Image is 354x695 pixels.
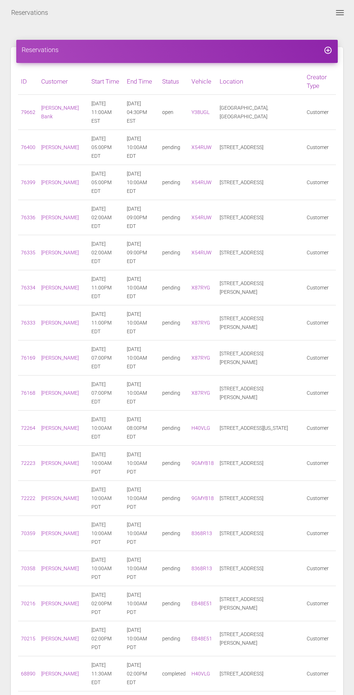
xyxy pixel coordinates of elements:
td: [DATE] 10:00AM EDT [124,270,159,305]
td: [DATE] 02:00PM PDT [88,621,124,656]
td: [DATE] 08:00PM EDT [124,411,159,446]
a: [PERSON_NAME] [41,601,79,606]
td: [DATE] 10:00AM PDT [88,516,124,551]
td: Customer [304,95,336,130]
td: [DATE] 10:00AM EDT [124,340,159,376]
td: [DATE] 10:00AM PDT [124,446,159,481]
a: 76399 [21,179,35,185]
td: [STREET_ADDRESS][PERSON_NAME] [217,621,304,656]
a: 76400 [21,144,35,150]
a: 70215 [21,636,35,641]
a: 70216 [21,601,35,606]
a: [PERSON_NAME] [41,179,79,185]
td: pending [159,165,189,200]
td: [STREET_ADDRESS][PERSON_NAME] [217,340,304,376]
td: [DATE] 10:00AM EDT [124,165,159,200]
td: [DATE] 10:00AM PDT [88,551,124,586]
a: 70358 [21,565,35,571]
a: 76336 [21,215,35,220]
a: [PERSON_NAME] [41,250,79,255]
td: [STREET_ADDRESS] [217,551,304,586]
td: [STREET_ADDRESS] [217,165,304,200]
td: Customer [304,481,336,516]
td: [STREET_ADDRESS] [217,235,304,270]
td: [STREET_ADDRESS][PERSON_NAME] [217,270,304,305]
td: [DATE] 10:00AM PDT [88,446,124,481]
h4: Reservations [22,45,332,54]
a: X54RUW [191,250,212,255]
td: [STREET_ADDRESS][US_STATE] [217,411,304,446]
a: [PERSON_NAME] [41,671,79,677]
td: Customer [304,305,336,340]
a: [PERSON_NAME] [41,530,79,536]
td: [DATE] 10:00AM PDT [124,551,159,586]
a: X87RYG [191,355,210,361]
th: Vehicle [189,68,217,95]
td: Customer [304,200,336,235]
a: [PERSON_NAME] [41,320,79,326]
a: 8368R13 [191,530,212,536]
th: Customer [38,68,88,95]
td: pending [159,586,189,621]
td: pending [159,481,189,516]
a: add_circle_outline [324,46,332,54]
button: Toggle navigation [331,8,349,17]
td: Customer [304,130,336,165]
td: [DATE] 05:00PM EDT [88,130,124,165]
td: Customer [304,446,336,481]
td: pending [159,621,189,656]
td: [DATE] 11:30AM EDT [88,656,124,691]
td: [STREET_ADDRESS] [217,516,304,551]
a: [PERSON_NAME] [41,460,79,466]
td: [STREET_ADDRESS] [217,656,304,691]
a: X87RYG [191,320,210,326]
td: pending [159,130,189,165]
td: [DATE] 10:00AM PDT [124,516,159,551]
th: Status [159,68,189,95]
td: pending [159,446,189,481]
a: [PERSON_NAME] [41,636,79,641]
a: 76168 [21,390,35,396]
td: Customer [304,235,336,270]
a: 70359 [21,530,35,536]
td: open [159,95,189,130]
a: X54RUW [191,215,212,220]
a: H40VLG [191,425,210,431]
a: 8368R13 [191,565,212,571]
td: [DATE] 04:30PM EST [124,95,159,130]
td: pending [159,411,189,446]
td: completed [159,656,189,691]
a: 76334 [21,285,35,291]
td: [STREET_ADDRESS] [217,481,304,516]
a: 76169 [21,355,35,361]
a: Y38UGL [191,109,210,115]
a: X87RYG [191,390,210,396]
td: [DATE] 05:00PM EDT [88,165,124,200]
td: Customer [304,586,336,621]
td: [DATE] 02:00AM EDT [88,200,124,235]
td: [GEOGRAPHIC_DATA], [GEOGRAPHIC_DATA] [217,95,304,130]
td: [DATE] 10:00AM EDT [124,305,159,340]
a: 72223 [21,460,35,466]
a: X54RUW [191,144,212,150]
td: [DATE] 02:00PM PDT [88,586,124,621]
td: pending [159,516,189,551]
a: Reservations [11,4,48,22]
td: [DATE] 10:00AM PDT [88,481,124,516]
th: End Time [124,68,159,95]
td: Customer [304,376,336,411]
a: EB48E51 [191,601,212,606]
td: [DATE] 07:00PM EDT [88,340,124,376]
td: [DATE] 10:00AM PDT [124,621,159,656]
td: Customer [304,411,336,446]
a: [PERSON_NAME] [41,425,79,431]
a: [PERSON_NAME] [41,144,79,150]
td: pending [159,270,189,305]
td: pending [159,376,189,411]
td: [STREET_ADDRESS] [217,200,304,235]
a: 76335 [21,250,35,255]
td: pending [159,235,189,270]
td: [DATE] 11:00AM EST [88,95,124,130]
td: [STREET_ADDRESS][PERSON_NAME] [217,376,304,411]
td: [DATE] 02:00AM EDT [88,235,124,270]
